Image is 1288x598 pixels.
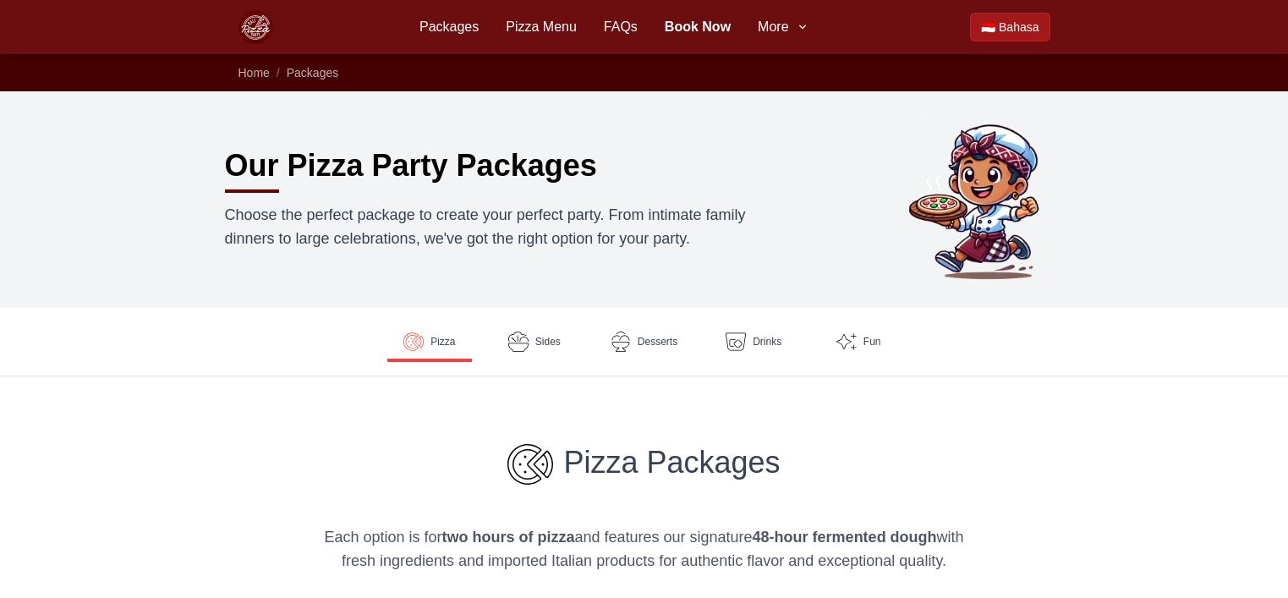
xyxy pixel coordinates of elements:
[430,335,455,348] span: Pizza
[419,17,479,37] a: Packages
[277,64,280,81] li: /
[753,335,781,348] span: Drinks
[492,321,577,362] a: Sides
[238,10,272,44] img: Bali Pizza Party Logo
[902,118,1064,281] img: Bali Pizza Party Packages
[758,17,788,37] span: More
[604,17,638,37] a: FAQs
[535,335,561,348] span: Sides
[387,321,472,362] a: Pizza
[320,525,969,573] p: Each option is for and features our signature with fresh ingredients and imported Italian product...
[758,17,808,37] button: More
[225,149,597,183] h1: Our Pizza Party Packages
[507,444,553,485] img: Pizza
[441,529,574,546] strong: two hours of pizza
[711,321,796,362] a: Drinks
[508,332,529,352] img: Sides
[665,17,731,37] a: Book Now
[999,19,1039,36] span: Bahasa
[506,17,577,37] a: Pizza Menu
[816,321,901,362] a: Fun
[970,13,1050,41] a: Beralih ke Bahasa Indonesia
[611,332,631,352] img: Desserts
[726,332,746,352] img: Drinks
[597,321,691,362] a: Desserts
[320,444,969,485] h3: Pizza Packages
[403,332,424,352] img: Pizza
[753,529,937,546] strong: 48-hour fermented dough
[238,66,270,80] a: Home
[836,332,857,352] img: Fun
[863,335,881,348] span: Fun
[638,335,677,348] span: Desserts
[225,203,793,250] p: Choose the perfect package to create your perfect party. From intimate family dinners to large ce...
[287,66,338,80] a: Packages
